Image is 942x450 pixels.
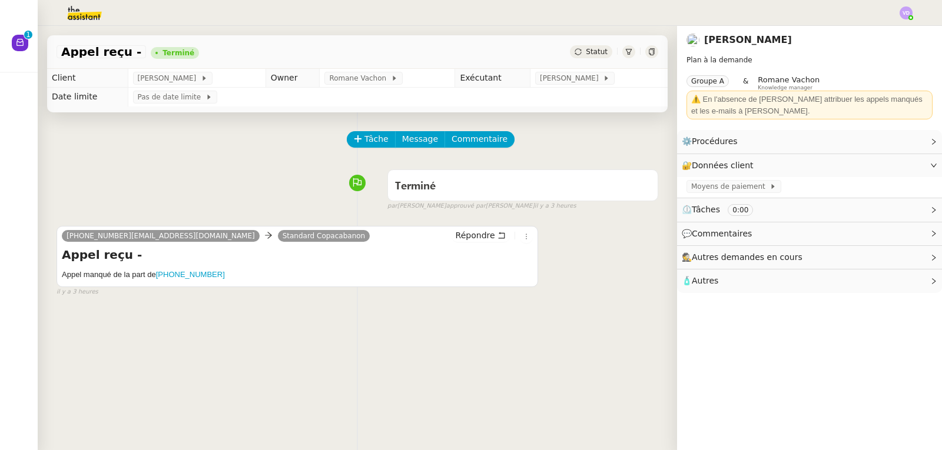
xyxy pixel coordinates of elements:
span: [PERSON_NAME] [540,72,603,84]
h4: Appel reçu - [62,246,533,263]
td: Owner [266,69,320,88]
span: Tâche [364,132,389,146]
span: Autres demandes en cours [692,252,802,262]
span: & [743,75,748,91]
p: 1 [26,31,31,41]
span: Romane Vachon [329,72,390,84]
span: [PHONE_NUMBER][EMAIL_ADDRESS][DOMAIN_NAME] [67,232,255,240]
app-user-label: Knowledge manager [758,75,820,91]
span: ⚙️ [682,135,743,148]
a: Standard Copacabanon [278,231,370,241]
span: 🧴 [682,276,718,285]
span: Appel reçu - [61,46,141,58]
div: ⚠️ En l'absence de [PERSON_NAME] attribuer les appels manqués et les e-mails à [PERSON_NAME]. [691,94,928,116]
span: ⏲️ [682,205,763,214]
td: Exécutant [455,69,530,88]
span: Pas de date limite [138,91,205,103]
td: Client [47,69,128,88]
span: 💬 [682,229,757,238]
span: Message [402,132,438,146]
nz-tag: 0:00 [728,204,753,216]
h5: Appel manqué de la part de [62,269,533,281]
a: [PERSON_NAME] [704,34,792,45]
div: 💬Commentaires [677,222,942,245]
span: 🕵️ [682,252,808,262]
div: Terminé [162,49,194,56]
span: Knowledge manager [758,85,812,91]
img: svg [900,6,913,19]
span: Données client [692,161,754,170]
td: Date limite [47,88,128,106]
span: [PERSON_NAME] [138,72,201,84]
div: 🧴Autres [677,269,942,292]
img: users%2FnSvcPnZyQ0RA1JfSOxSfyelNlJs1%2Favatar%2Fp1050537-640x427.jpg [686,34,699,46]
span: 🔐 [682,159,758,172]
span: Terminé [395,181,436,192]
span: approuvé par [446,201,486,211]
button: Message [395,131,445,148]
div: ⏲️Tâches 0:00 [677,198,942,221]
span: il y a 3 heures [57,287,98,297]
span: Commentaire [452,132,508,146]
small: [PERSON_NAME] [PERSON_NAME] [387,201,576,211]
span: Romane Vachon [758,75,820,84]
span: il y a 3 heures [535,201,576,211]
div: 🔐Données client [677,154,942,177]
span: Commentaires [692,229,752,238]
span: Moyens de paiement [691,181,769,192]
span: Plan à la demande [686,56,752,64]
div: ⚙️Procédures [677,130,942,153]
span: par [387,201,397,211]
nz-tag: Groupe A [686,75,729,87]
button: Tâche [347,131,396,148]
button: Répondre [452,229,510,242]
a: [PHONE_NUMBER] [156,270,225,279]
span: Statut [586,48,608,56]
div: 🕵️Autres demandes en cours [677,246,942,269]
span: Répondre [456,229,495,241]
nz-badge-sup: 1 [24,31,32,39]
button: Commentaire [445,131,515,148]
span: Procédures [692,136,738,146]
span: Autres [692,276,718,285]
span: Tâches [692,205,720,214]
